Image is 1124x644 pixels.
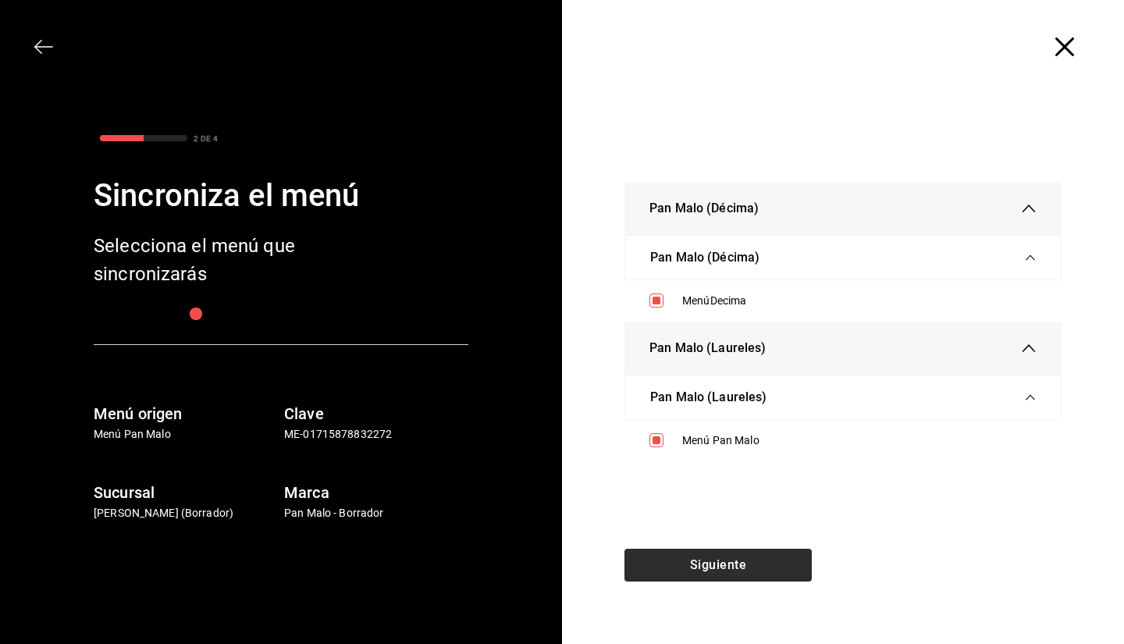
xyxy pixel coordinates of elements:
div: Selecciona el menú que sincronizarás [94,232,343,288]
span: Pan Malo (Décima) [650,248,759,267]
h6: Menú origen [94,401,278,426]
div: Sincroniza el menú [94,173,468,219]
h6: Clave [284,401,468,426]
p: Pan Malo - Borrador [284,505,468,521]
div: 2 DE 4 [194,133,218,144]
p: [PERSON_NAME] (Borrador) [94,505,278,521]
span: Pan Malo (Laureles) [649,339,767,358]
h6: Marca [284,480,468,505]
h6: Sucursal [94,480,278,505]
div: Menú Pan Malo [682,432,1037,449]
button: Siguiente [624,549,812,582]
p: Menú Pan Malo [94,426,278,443]
div: MenúDecima [682,293,1037,309]
p: ME-01715878832272 [284,426,468,443]
span: Pan Malo (Décima) [649,199,759,218]
span: Pan Malo (Laureles) [650,388,767,407]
